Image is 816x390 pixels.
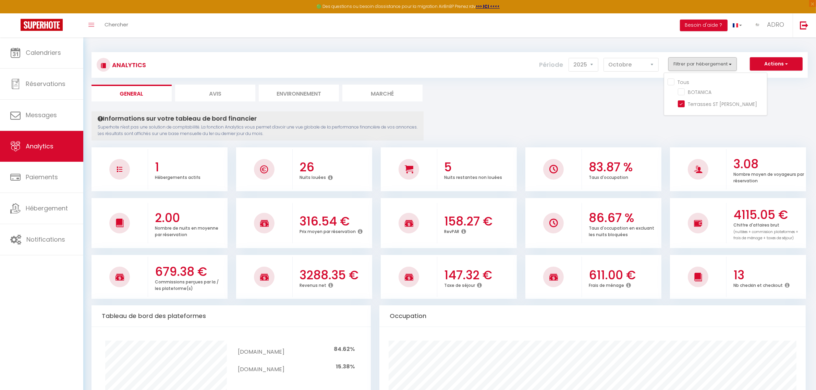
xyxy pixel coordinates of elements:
[476,3,500,9] a: >>> ICI <<<<
[444,214,515,229] h3: 158.27 €
[379,305,806,327] div: Occupation
[155,160,226,174] h3: 1
[98,124,417,137] p: Superhote n'est pas une solution de comptabilité. La fonction Analytics vous permet d'avoir une v...
[26,142,53,150] span: Analytics
[589,268,660,282] h3: 611.00 €
[539,57,563,72] label: Période
[238,341,284,358] td: [DOMAIN_NAME]
[155,211,226,225] h3: 2.00
[444,160,515,174] h3: 5
[733,229,798,241] span: (nuitées + commission plateformes + frais de ménage + taxes de séjour)
[733,170,804,184] p: Nombre moyen de voyageurs par réservation
[589,173,628,180] p: Taux d'occupation
[300,173,326,180] p: Nuits louées
[733,268,804,282] h3: 13
[733,221,798,241] p: Chiffre d'affaires brut
[26,235,65,244] span: Notifications
[444,268,515,282] h3: 147.32 €
[175,85,255,101] li: Avis
[99,13,133,37] a: Chercher
[750,57,803,71] button: Actions
[21,19,63,31] img: Super Booking
[444,227,459,234] p: RevPAR
[300,214,370,229] h3: 316.54 €
[110,57,146,73] h3: Analytics
[342,85,423,101] li: Marché
[259,85,339,101] li: Environnement
[26,111,57,119] span: Messages
[800,21,808,29] img: logout
[26,48,61,57] span: Calendriers
[444,173,502,180] p: Nuits restantes non louées
[668,57,737,71] button: Filtrer par hébergement
[444,281,475,288] p: Taxe de séjour
[98,115,417,122] h4: Informations sur votre tableau de bord financier
[549,219,558,227] img: NO IMAGE
[26,204,68,212] span: Hébergement
[300,227,356,234] p: Prix moyen par réservation
[336,363,355,370] span: 15.38%
[300,281,326,288] p: Revenus net
[155,224,218,237] p: Nombre de nuits en moyenne par réservation
[589,224,654,237] p: Taux d'occupation en excluant les nuits bloquées
[733,281,783,288] p: Nb checkin et checkout
[92,85,172,101] li: General
[26,173,58,181] span: Paiements
[589,160,660,174] h3: 83.87 %
[117,167,122,172] img: NO IMAGE
[155,173,200,180] p: Hébergements actifs
[300,160,370,174] h3: 26
[747,13,793,37] a: ... ADRO
[238,358,284,376] td: [DOMAIN_NAME]
[694,219,703,227] img: NO IMAGE
[589,211,660,225] h3: 86.67 %
[300,268,370,282] h3: 3288.35 €
[26,80,65,88] span: Réservations
[334,345,355,353] span: 84.62%
[733,157,804,171] h3: 3.08
[155,278,219,291] p: Commissions perçues par la / les plateforme(s)
[155,265,226,279] h3: 679.38 €
[752,20,763,30] img: ...
[680,20,728,31] button: Besoin d'aide ?
[105,21,128,28] span: Chercher
[767,20,784,29] span: ADRO
[92,305,371,327] div: Tableau de bord des plateformes
[589,281,624,288] p: Frais de ménage
[733,208,804,222] h3: 4115.05 €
